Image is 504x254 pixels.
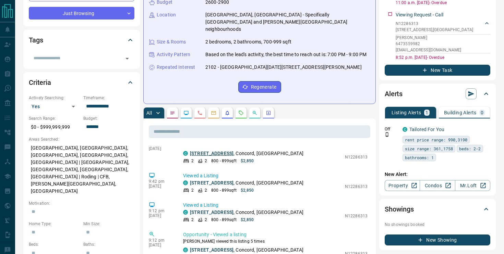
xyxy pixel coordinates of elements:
[481,110,483,115] p: 0
[83,221,134,227] p: Min Size:
[241,187,254,193] p: $2,850
[385,86,490,102] div: Alerts
[29,77,51,88] h2: Criteria
[345,213,368,219] p: N12286313
[122,54,132,63] button: Open
[385,65,490,76] button: New Task
[405,154,434,161] span: bathrooms: 1
[197,110,203,116] svg: Calls
[266,110,271,116] svg: Agent Actions
[396,19,490,34] div: N12286313[STREET_ADDRESS],[GEOGRAPHIC_DATA]
[385,88,403,99] h2: Alerts
[385,126,398,132] p: Off
[252,110,257,116] svg: Opportunities
[385,132,389,137] svg: Push Notification Only
[241,217,254,223] p: $2,850
[83,241,134,247] p: Baths:
[183,238,368,244] p: [PERSON_NAME] viewed this listing 5 times
[157,38,186,46] p: Size & Rooms
[205,217,207,223] p: 2
[149,184,173,189] p: [DATE]
[211,217,236,223] p: 800 - 899 sqft
[238,110,244,116] svg: Requests
[205,11,370,33] p: [GEOGRAPHIC_DATA], [GEOGRAPHIC_DATA] - Specifically [GEOGRAPHIC_DATA] and [PERSON_NAME][GEOGRAPHI...
[183,247,188,252] div: condos.ca
[157,64,195,71] p: Repeated Interest
[385,221,490,228] p: No showings booked
[191,217,194,223] p: 2
[405,145,453,152] span: size range: 361,1758
[183,110,189,116] svg: Lead Browsing Activity
[385,201,490,217] div: Showings
[29,200,134,206] p: Motivation:
[29,7,134,20] div: Just Browsing
[29,142,134,197] p: [GEOGRAPHIC_DATA], [GEOGRAPHIC_DATA], [GEOGRAPHIC_DATA], [GEOGRAPHIC_DATA], [GEOGRAPHIC_DATA] | [...
[241,158,254,164] p: $2,850
[146,111,152,115] p: All
[205,38,291,46] p: 2 bedrooms, 2 bathrooms, 700-999 sqft
[396,11,443,18] p: Viewing Request - Call
[211,110,216,116] svg: Emails
[191,158,194,164] p: 2
[29,101,80,112] div: Yes
[211,158,236,164] p: 800 - 899 sqft
[211,187,236,193] p: 800 - 899 sqft
[157,51,190,58] p: Activity Pattern
[29,35,43,46] h2: Tags
[29,122,80,133] p: $0 - $999,999,999
[409,127,444,132] a: Tailored For You
[396,27,473,33] p: [STREET_ADDRESS] , [GEOGRAPHIC_DATA]
[190,246,303,254] p: , Concord, [GEOGRAPHIC_DATA]
[455,180,490,191] a: Mr.Loft
[29,32,134,48] div: Tags
[191,187,194,193] p: 2
[190,247,233,253] a: [STREET_ADDRESS]
[29,241,80,247] p: Beds:
[149,179,173,184] p: 9:42 pm
[385,204,414,215] h2: Showings
[183,151,188,156] div: condos.ca
[190,209,303,216] p: , Concord, [GEOGRAPHIC_DATA]
[190,150,303,157] p: , Concord, [GEOGRAPHIC_DATA]
[190,209,233,215] a: [STREET_ADDRESS]
[29,221,80,227] p: Home Type:
[205,51,367,58] p: Based on the lead's activity, the best time to reach out is: 7:00 PM - 9:00 PM
[149,208,173,213] p: 9:12 pm
[83,95,134,101] p: Timeframe:
[405,136,467,143] span: rent price range: 990,3190
[396,41,490,47] p: 6473559982
[459,145,481,152] span: beds: 2-2
[29,74,134,91] div: Criteria
[385,171,490,178] p: New Alert:
[392,110,421,115] p: Listing Alerts
[396,35,490,41] p: [PERSON_NAME]
[345,154,368,160] p: N12286313
[238,81,281,93] button: Regenerate
[205,187,207,193] p: 2
[205,64,362,71] p: 2102 - [GEOGRAPHIC_DATA][DATE][STREET_ADDRESS][PERSON_NAME]
[425,110,428,115] p: 1
[183,180,188,185] div: condos.ca
[183,172,368,179] p: Viewed a Listing
[190,179,303,187] p: , Concord, [GEOGRAPHIC_DATA]
[149,238,173,243] p: 9:12 pm
[157,11,176,18] p: Location
[29,95,80,101] p: Actively Searching:
[190,180,233,186] a: [STREET_ADDRESS]
[345,183,368,190] p: N12286313
[403,127,407,132] div: condos.ca
[170,110,175,116] svg: Notes
[149,243,173,247] p: [DATE]
[225,110,230,116] svg: Listing Alerts
[29,115,80,122] p: Search Range:
[385,234,490,245] button: New Showing
[183,210,188,215] div: condos.ca
[396,54,490,61] p: 8:52 p.m. [DATE] - Overdue
[420,180,455,191] a: Condos
[183,231,368,238] p: Opportunity - Viewed a listing
[83,115,134,122] p: Budget:
[183,202,368,209] p: Viewed a Listing
[444,110,477,115] p: Building Alerts
[396,21,473,27] p: N12286313
[29,136,134,142] p: Areas Searched:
